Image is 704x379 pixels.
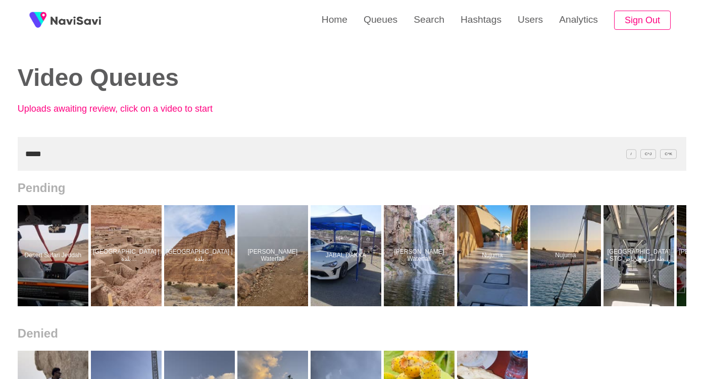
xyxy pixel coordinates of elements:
[25,8,51,33] img: fireSpot
[660,149,677,159] span: C^K
[18,65,337,91] h2: Video Queues
[626,149,636,159] span: /
[640,149,657,159] span: C^J
[18,104,240,114] p: Uploads awaiting review, click on a video to start
[164,205,237,306] a: [GEOGRAPHIC_DATA] | بلدة [GEOGRAPHIC_DATA]AlUla Old Town | بلدة العلا القديمة
[18,205,91,306] a: Desert Safari JeddahDesert Safari Jeddah
[91,205,164,306] a: [GEOGRAPHIC_DATA] | بلدة [GEOGRAPHIC_DATA]AlUla Old Town | بلدة العلا القديمة
[604,205,677,306] a: [GEOGRAPHIC_DATA] - STC محطة مترو الرياض - اس تي سي (ازرق)Riyadh Metro Station - STC محطة مترو ال...
[237,205,311,306] a: [PERSON_NAME] WaterfallAl Hada Waterfall
[311,205,384,306] a: JABAL DAKKAJABAL DAKKA
[18,181,686,195] h2: Pending
[51,15,101,25] img: fireSpot
[457,205,530,306] a: NujumaNujuma
[530,205,604,306] a: NujumaNujuma
[384,205,457,306] a: [PERSON_NAME] WaterfallAl Hada Waterfall
[614,11,671,30] button: Sign Out
[18,326,686,341] h2: Denied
